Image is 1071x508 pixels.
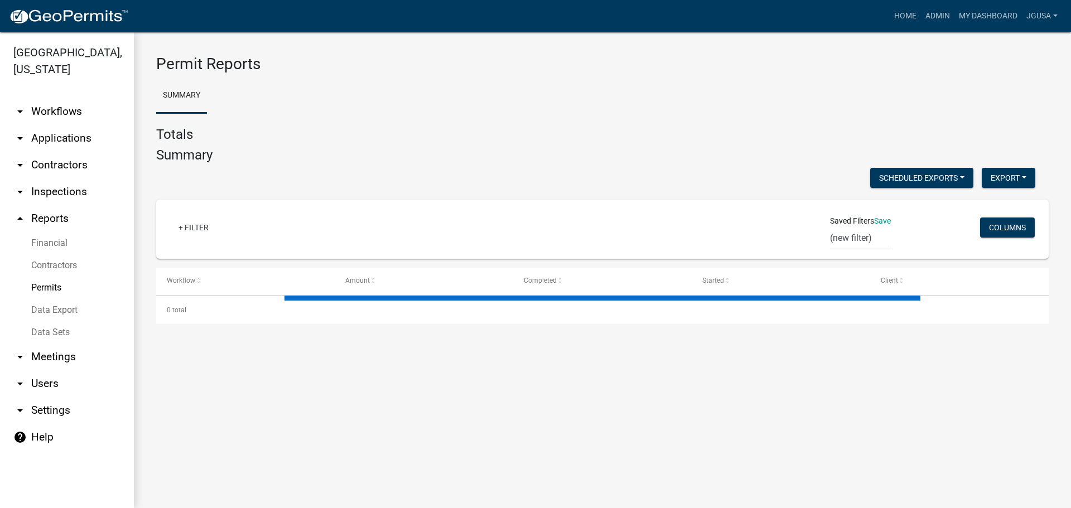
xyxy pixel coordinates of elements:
datatable-header-cell: Amount [335,268,513,294]
span: Completed [524,277,557,284]
h4: Summary [156,147,213,163]
a: Save [874,216,891,225]
datatable-header-cell: Client [870,268,1049,294]
a: Admin [921,6,954,27]
span: Client [881,277,898,284]
h3: Permit Reports [156,55,1049,74]
a: Home [890,6,921,27]
i: arrow_drop_down [13,350,27,364]
i: help [13,430,27,444]
h4: Totals [156,127,1049,143]
datatable-header-cell: Started [692,268,870,294]
span: Started [702,277,724,284]
i: arrow_drop_down [13,185,27,199]
button: Export [982,168,1035,188]
i: arrow_drop_down [13,105,27,118]
a: jgusa [1022,6,1062,27]
div: 0 total [156,296,1049,324]
datatable-header-cell: Workflow [156,268,335,294]
i: arrow_drop_down [13,132,27,145]
i: arrow_drop_up [13,212,27,225]
i: arrow_drop_down [13,377,27,390]
a: My Dashboard [954,6,1022,27]
button: Scheduled Exports [870,168,973,188]
i: arrow_drop_down [13,158,27,172]
a: Summary [156,78,207,114]
datatable-header-cell: Completed [513,268,692,294]
span: Workflow [167,277,195,284]
i: arrow_drop_down [13,404,27,417]
a: + Filter [170,217,218,238]
span: Amount [345,277,370,284]
span: Saved Filters [830,215,874,227]
button: Columns [980,217,1035,238]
